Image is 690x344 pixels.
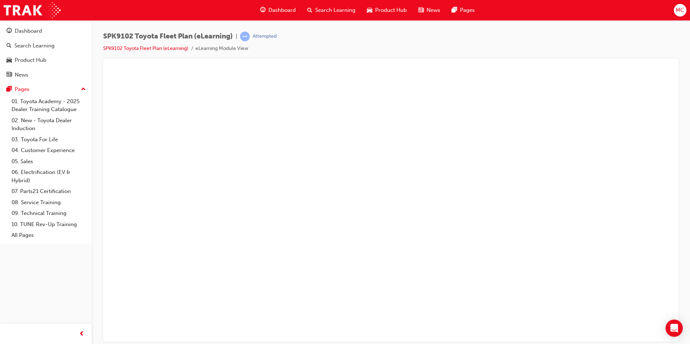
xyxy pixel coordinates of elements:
span: Pages [460,6,475,14]
img: Trak [4,2,61,18]
a: 02. New - Toyota Dealer Induction [9,115,89,134]
a: guage-iconDashboard [254,3,302,18]
span: car-icon [6,57,12,64]
li: eLearning Module View [195,45,248,53]
div: Pages [15,85,29,93]
span: news-icon [6,72,12,78]
span: News [427,6,440,14]
span: | [236,32,237,41]
a: News [3,68,89,82]
button: DashboardSearch LearningProduct HubNews [3,23,89,83]
a: 04. Customer Experience [9,145,89,156]
a: Search Learning [3,39,89,52]
a: 10. TUNE Rev-Up Training [9,219,89,230]
span: pages-icon [6,86,12,93]
span: prev-icon [79,330,84,339]
span: learningRecordVerb_ATTEMPT-icon [240,32,250,41]
a: 07. Parts21 Certification [9,186,89,197]
div: Attempted [253,33,277,40]
a: 01. Toyota Academy - 2025 Dealer Training Catalogue [9,96,89,115]
button: Pages [3,83,89,96]
span: car-icon [367,6,372,15]
a: 08. Service Training [9,197,89,208]
a: car-iconProduct Hub [361,3,413,18]
a: 03. Toyota For Life [9,134,89,145]
span: up-icon [81,85,86,94]
span: MC [676,6,684,14]
a: Product Hub [3,54,89,67]
span: pages-icon [452,6,457,15]
span: Search Learning [315,6,355,14]
a: 09. Technical Training [9,208,89,219]
a: 06. Electrification (EV & Hybrid) [9,167,89,186]
div: Open Intercom Messenger [666,320,683,337]
button: MC [674,4,686,17]
span: Product Hub [375,6,407,14]
span: Dashboard [268,6,296,14]
a: SPK9102 Toyota Fleet Plan (eLearning) [103,45,188,51]
span: SPK9102 Toyota Fleet Plan (eLearning) [103,32,233,41]
span: guage-icon [6,28,12,35]
div: Product Hub [15,56,46,64]
span: news-icon [418,6,424,15]
div: Dashboard [15,27,42,35]
div: News [15,71,28,79]
a: 05. Sales [9,156,89,167]
a: pages-iconPages [446,3,480,18]
a: Dashboard [3,24,89,38]
div: Search Learning [14,42,55,50]
span: search-icon [6,43,11,49]
span: guage-icon [260,6,266,15]
span: search-icon [307,6,312,15]
a: news-iconNews [413,3,446,18]
a: All Pages [9,230,89,241]
a: search-iconSearch Learning [302,3,361,18]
